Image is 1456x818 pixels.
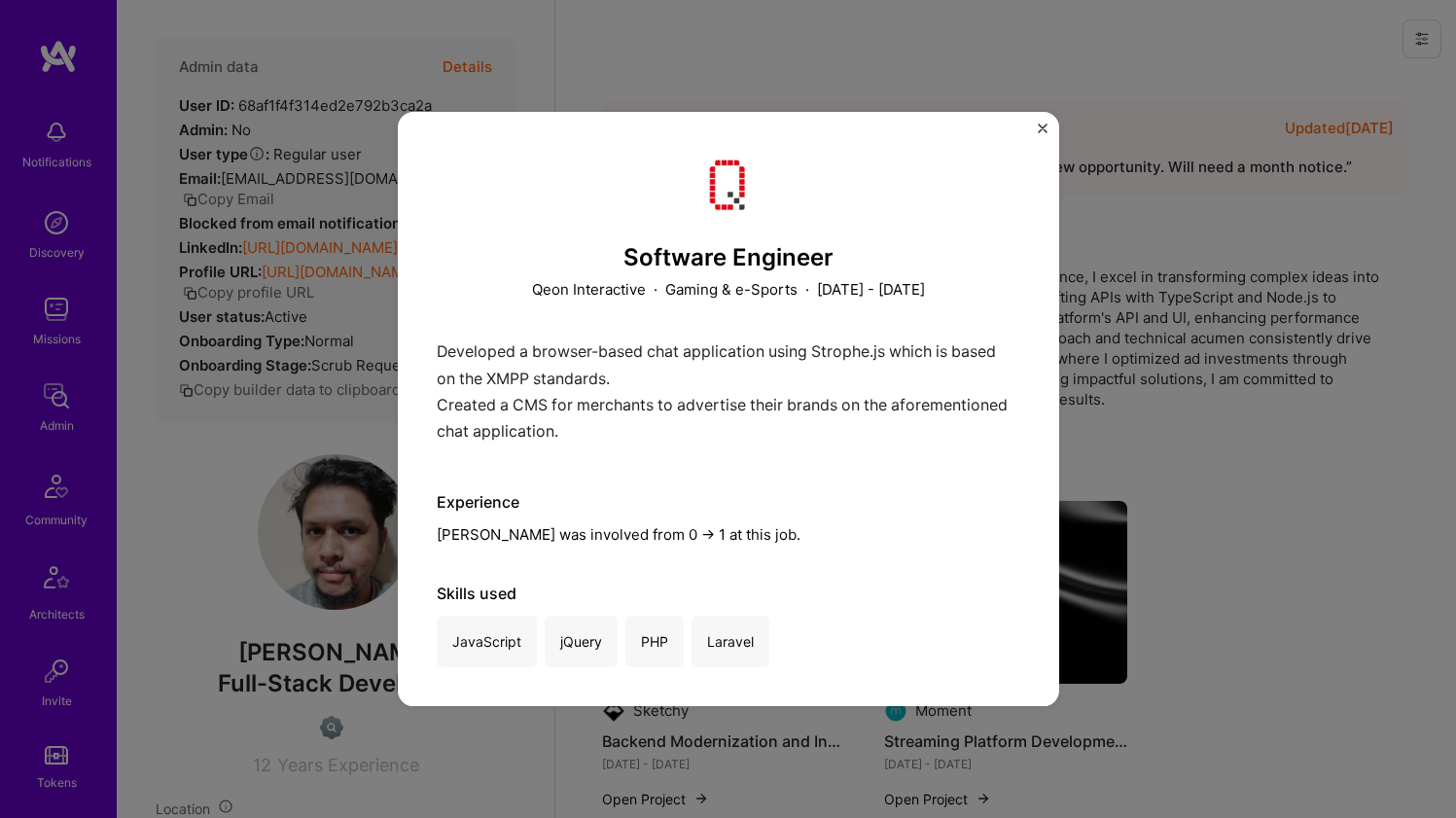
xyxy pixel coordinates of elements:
h3: Software Engineer [437,244,1020,272]
img: Company logo [693,151,764,221]
p: Qeon Interactive [532,279,646,300]
div: jQuery [545,616,618,667]
div: Laravel [692,616,769,667]
span: · [654,279,657,300]
button: Close [1038,124,1048,144]
div: [PERSON_NAME] was involved from 0 -> 1 at this job. [437,492,1020,545]
p: [DATE] - [DATE] [817,279,925,300]
div: Experience [437,492,1020,513]
div: Skills used [437,584,1020,604]
span: · [805,279,809,300]
div: JavaScript [437,616,537,667]
div: PHP [625,616,684,667]
p: Gaming & e-Sports [665,279,798,300]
